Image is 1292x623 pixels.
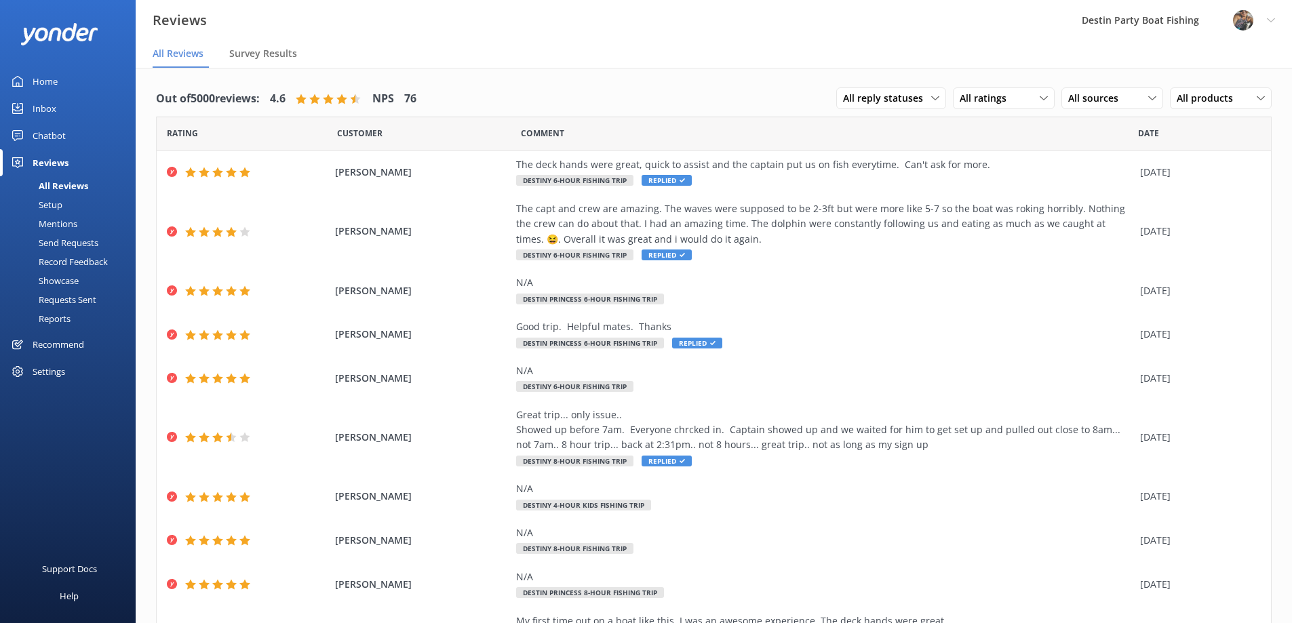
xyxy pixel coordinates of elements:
[33,122,66,149] div: Chatbot
[1140,489,1254,504] div: [DATE]
[516,481,1133,496] div: N/A
[642,175,692,186] span: Replied
[167,127,198,140] span: Date
[372,90,394,108] h4: NPS
[33,149,68,176] div: Reviews
[8,290,96,309] div: Requests Sent
[335,489,510,504] span: [PERSON_NAME]
[516,543,633,554] span: Destiny 8-Hour Fishing Trip
[60,582,79,609] div: Help
[516,363,1133,378] div: N/A
[1140,430,1254,445] div: [DATE]
[843,91,931,106] span: All reply statuses
[20,23,98,45] img: yonder-white-logo.png
[1138,127,1159,140] span: Date
[8,309,71,328] div: Reports
[33,68,58,95] div: Home
[33,95,56,122] div: Inbox
[516,201,1133,247] div: The capt and crew are amazing. The waves were supposed to be 2-3ft but were more like 5-7 so the ...
[1233,10,1253,31] img: 250-1666038197.jpg
[335,327,510,342] span: [PERSON_NAME]
[8,176,88,195] div: All Reviews
[335,371,510,386] span: [PERSON_NAME]
[516,249,633,260] span: Destiny 6-Hour Fishing Trip
[335,224,510,239] span: [PERSON_NAME]
[8,252,136,271] a: Record Feedback
[1140,224,1254,239] div: [DATE]
[8,233,98,252] div: Send Requests
[156,90,260,108] h4: Out of 5000 reviews:
[516,175,633,186] span: Destiny 6-Hour Fishing Trip
[521,127,564,140] span: Question
[8,214,77,233] div: Mentions
[642,456,692,466] span: Replied
[516,338,664,348] span: Destin Princess 6-Hour Fishing Trip
[960,91,1015,106] span: All ratings
[8,214,136,233] a: Mentions
[33,331,84,358] div: Recommend
[516,500,651,510] span: Destiny 4-Hour Kids Fishing Trip
[516,569,1133,584] div: N/A
[8,195,62,214] div: Setup
[516,275,1133,290] div: N/A
[335,577,510,592] span: [PERSON_NAME]
[8,271,136,290] a: Showcase
[516,381,633,392] span: Destiny 6-Hour Fishing Trip
[516,319,1133,334] div: Good trip. Helpful mates. Thanks
[516,407,1133,453] div: Great trip... only issue.. Showed up before 7am. Everyone chrcked in. Captain showed up and we wa...
[516,157,1133,172] div: The deck hands were great, quick to assist and the captain put us on fish everytime. Can't ask fo...
[516,294,664,304] span: Destin Princess 6-Hour Fishing Trip
[672,338,722,348] span: Replied
[8,309,136,328] a: Reports
[229,47,297,60] span: Survey Results
[270,90,286,108] h4: 4.6
[335,283,510,298] span: [PERSON_NAME]
[516,525,1133,540] div: N/A
[8,233,136,252] a: Send Requests
[516,456,633,466] span: Destiny 8-Hour Fishing Trip
[1140,165,1254,180] div: [DATE]
[33,358,65,385] div: Settings
[8,195,136,214] a: Setup
[8,176,136,195] a: All Reviews
[153,9,207,31] h3: Reviews
[1140,371,1254,386] div: [DATE]
[153,47,203,60] span: All Reviews
[8,271,79,290] div: Showcase
[42,555,97,582] div: Support Docs
[1140,327,1254,342] div: [DATE]
[1177,91,1241,106] span: All products
[337,127,383,140] span: Date
[516,587,664,598] span: Destin Princess 8-Hour Fishing Trip
[335,165,510,180] span: [PERSON_NAME]
[1140,533,1254,548] div: [DATE]
[1068,91,1127,106] span: All sources
[335,430,510,445] span: [PERSON_NAME]
[8,252,108,271] div: Record Feedback
[1140,577,1254,592] div: [DATE]
[404,90,416,108] h4: 76
[8,290,136,309] a: Requests Sent
[642,249,692,260] span: Replied
[335,533,510,548] span: [PERSON_NAME]
[1140,283,1254,298] div: [DATE]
